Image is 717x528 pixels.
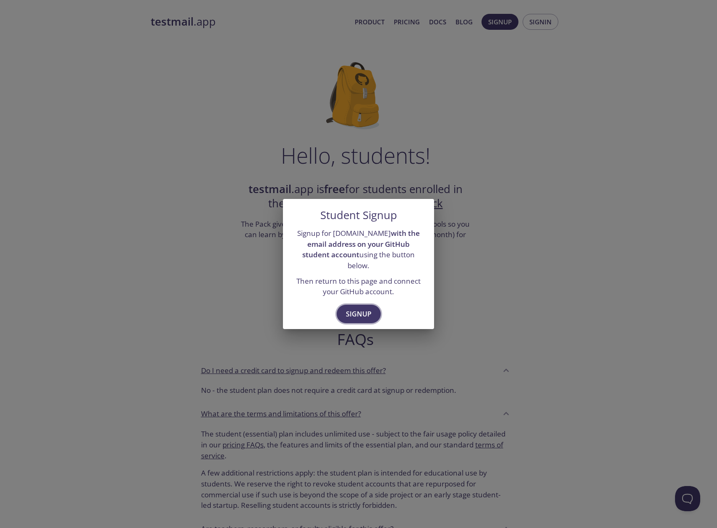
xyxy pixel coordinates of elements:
[320,209,397,222] h5: Student Signup
[337,305,381,323] button: Signup
[293,228,424,271] p: Signup for [DOMAIN_NAME] using the button below.
[346,308,372,320] span: Signup
[302,228,420,259] strong: with the email address on your GitHub student account
[293,276,424,297] p: Then return to this page and connect your GitHub account.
